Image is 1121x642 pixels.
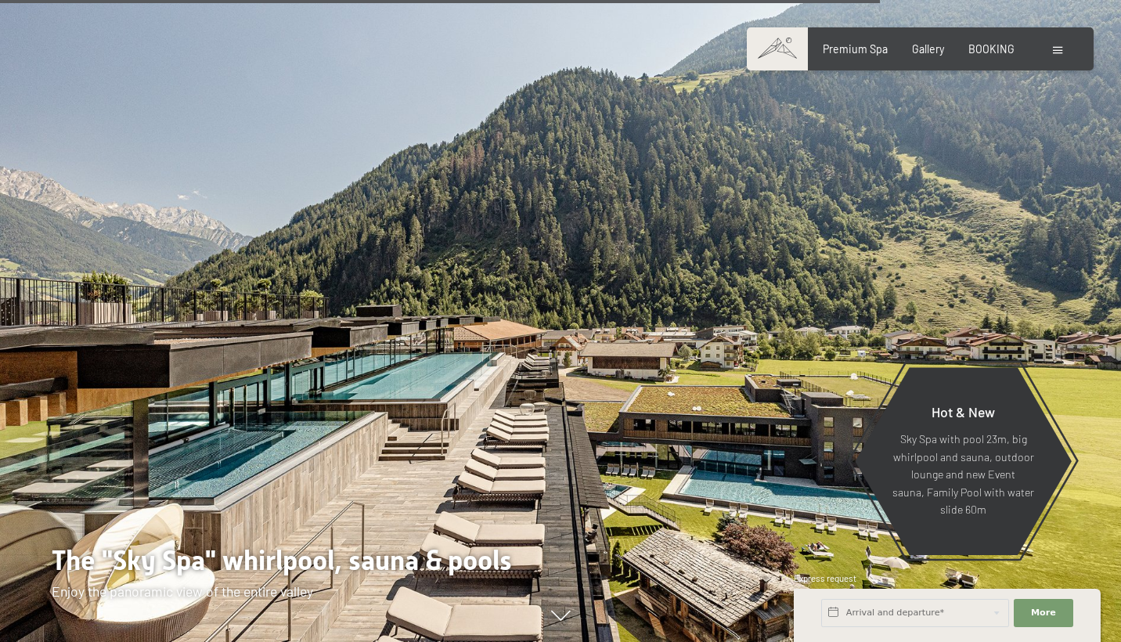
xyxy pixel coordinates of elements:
[794,573,856,583] span: Express request
[1031,607,1056,619] span: More
[932,403,995,420] span: Hot & New
[854,366,1072,556] a: Hot & New Sky Spa with pool 23m, big whirlpool and sauna, outdoor lounge and new Event sauna, Fam...
[912,42,944,56] a: Gallery
[1014,599,1073,627] button: More
[823,42,888,56] a: Premium Spa
[889,431,1038,519] p: Sky Spa with pool 23m, big whirlpool and sauna, outdoor lounge and new Event sauna, Family Pool w...
[968,42,1015,56] a: BOOKING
